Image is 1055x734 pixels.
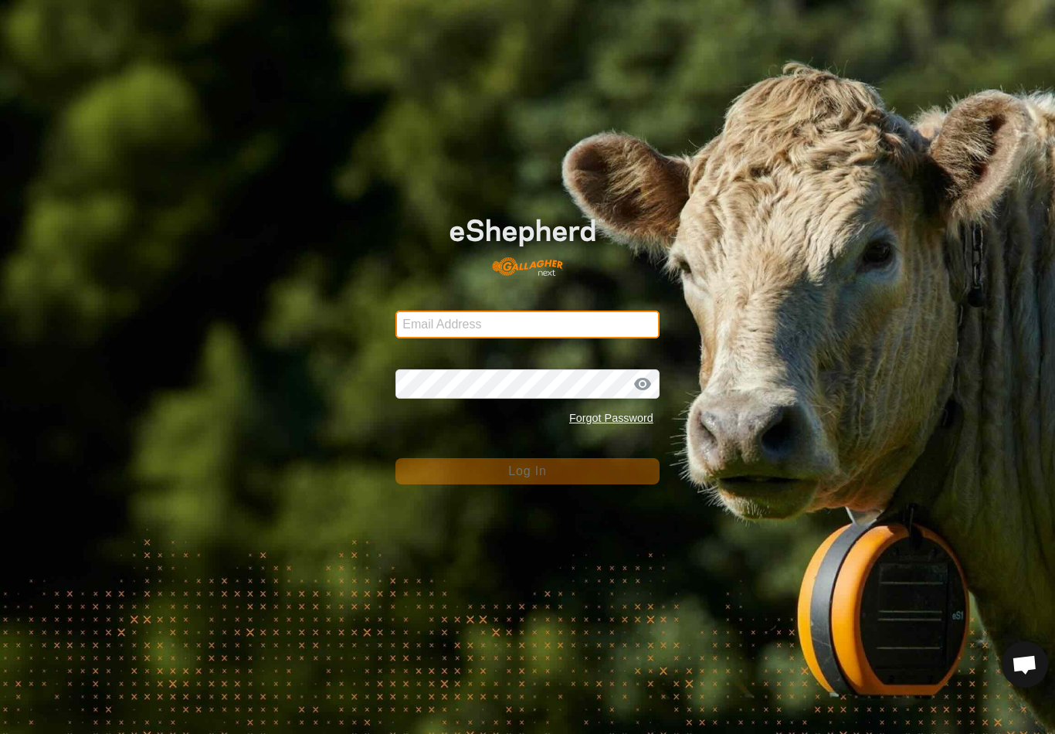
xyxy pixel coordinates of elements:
span: Log In [508,464,546,477]
div: Open chat [1002,641,1048,688]
a: Forgot Password [569,412,653,424]
button: Log In [395,458,660,484]
input: Email Address [395,311,660,338]
img: E-shepherd Logo [422,197,633,287]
